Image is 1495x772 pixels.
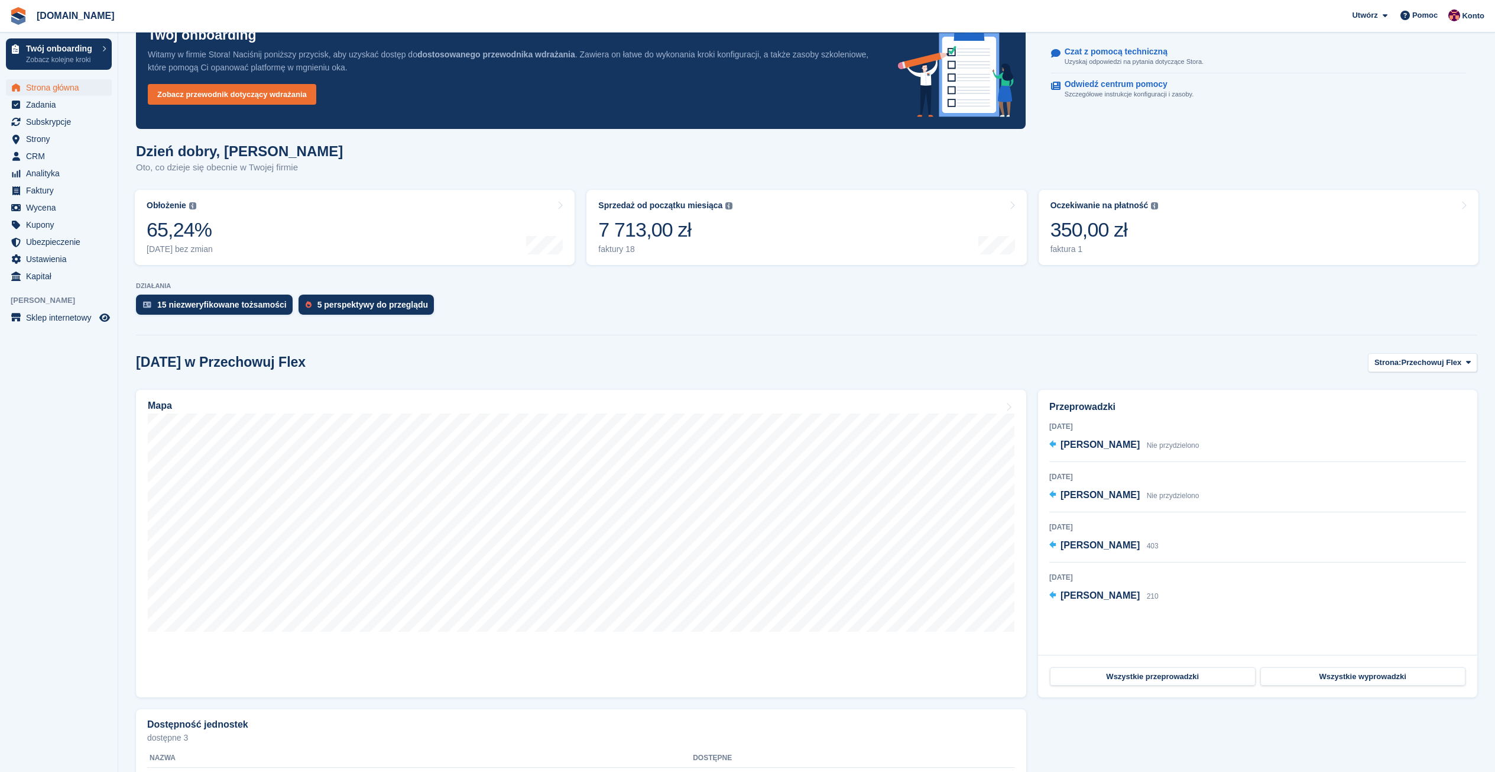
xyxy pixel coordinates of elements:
a: menu [6,251,112,267]
a: menu [6,182,112,199]
a: menu [6,234,112,250]
img: verify_identity-adf6edd0f0f0b5bbfe63781bf79b02c33cf7c696d77639b501bdc392416b5a36.svg [143,301,151,308]
a: menu [6,199,112,216]
a: 5 perspektywy do przeglądu [299,295,440,321]
a: Obłożenie 65,24% [DATE] bez zmian [135,190,575,265]
h1: Dzień dobry, [PERSON_NAME] [136,143,343,159]
span: Utwórz [1352,9,1377,21]
span: Subskrypcje [26,114,97,130]
span: 210 [1147,592,1159,600]
a: menu [6,268,112,285]
div: 15 niezweryfikowane tożsamości [157,300,287,309]
button: Strona: Przechowuj Flex [1368,353,1477,373]
span: Wycena [26,199,97,216]
img: Mateusz Kacwin [1448,9,1460,21]
span: [PERSON_NAME] [1061,590,1140,600]
p: Zobacz kolejne kroki [26,54,96,65]
a: Odwiedź centrum pomocy Szczegółowe instrukcje konfiguracji i zasoby. [1051,73,1466,105]
span: Kapitał [26,268,97,285]
a: [DOMAIN_NAME] [32,6,119,25]
a: menu [6,309,112,326]
th: Dostępne [693,749,890,768]
p: Odwiedź centrum pomocy [1065,79,1185,89]
a: Czat z pomocą techniczną Uzyskaj odpowiedzi na pytania dotyczące Stora. [1051,41,1466,73]
img: icon-info-grey-7440780725fd019a000dd9b08b2336e03edf1995a4989e88bcd33f0948082b44.svg [725,202,732,209]
div: 7 713,00 zł [598,218,732,242]
span: [PERSON_NAME] [11,295,118,306]
div: [DATE] [1049,421,1466,432]
a: 15 niezweryfikowane tożsamości [136,295,299,321]
a: menu [6,79,112,96]
div: 65,24% [147,218,213,242]
a: menu [6,96,112,113]
span: Nie przydzielono [1147,441,1199,450]
h2: [DATE] w Przechowuj Flex [136,354,306,370]
a: Zobacz przewodnik dotyczący wdrażania [148,84,316,105]
img: icon-info-grey-7440780725fd019a000dd9b08b2336e03edf1995a4989e88bcd33f0948082b44.svg [1151,202,1158,209]
a: Sprzedaż od początku miesiąca 7 713,00 zł faktury 18 [586,190,1026,265]
img: prospect-51fa495bee0391a8d652442698ab0144808aea92771e9ea1ae160a38d050c398.svg [306,301,312,308]
div: 350,00 zł [1050,218,1159,242]
a: [PERSON_NAME] Nie przydzielono [1049,488,1199,503]
p: Uzyskaj odpowiedzi na pytania dotyczące Stora. [1065,57,1204,67]
span: Strony [26,131,97,147]
div: [DATE] [1049,572,1466,583]
div: [DATE] [1049,522,1466,532]
a: menu [6,148,112,164]
a: menu [6,217,112,233]
a: Wszystkie przeprowadzki [1050,667,1256,686]
span: Pomoc [1412,9,1438,21]
span: [PERSON_NAME] [1061,490,1140,500]
a: Oczekiwanie na płatność 350,00 zł faktura 1 [1039,190,1478,265]
h2: Przeprowadzki [1049,400,1466,414]
div: 5 perspektywy do przeglądu [317,300,429,309]
img: icon-info-grey-7440780725fd019a000dd9b08b2336e03edf1995a4989e88bcd33f0948082b44.svg [189,202,196,209]
span: 403 [1147,542,1159,550]
div: [DATE] bez zmian [147,244,213,254]
p: Witamy w firmie Stora! Naciśnij poniższy przycisk, aby uzyskać dostęp do . Zawiera on łatwe do wy... [148,48,879,74]
span: Zadania [26,96,97,113]
span: Analityka [26,165,97,182]
a: [PERSON_NAME] 403 [1049,538,1159,554]
span: Ustawienia [26,251,97,267]
a: [PERSON_NAME] Nie przydzielono [1049,438,1199,453]
img: onboarding-info-6c161a55d2c0e0a8cae90662b2fe09162a5109e8cc188191df67fb4f79e88e88.svg [898,28,1014,117]
span: Strona: [1374,357,1402,369]
div: Obłożenie [147,201,186,211]
a: [PERSON_NAME] 210 [1049,589,1159,604]
span: Kupony [26,217,97,233]
th: Nazwa [147,749,693,768]
p: Czat z pomocą techniczną [1065,47,1194,57]
span: Konto [1462,10,1484,22]
div: [DATE] [1049,471,1466,482]
div: Oczekiwanie na płatność [1050,201,1149,211]
div: Sprzedaż od początku miesiąca [598,201,722,211]
div: faktury 18 [598,244,732,254]
a: menu [6,131,112,147]
span: Sklep internetowy [26,309,97,326]
span: Przechowuj Flex [1401,357,1461,369]
a: Podgląd sklepu [98,311,112,325]
a: menu [6,114,112,130]
span: Nie przydzielono [1147,492,1199,500]
p: dostępne 3 [147,734,1015,742]
p: DZIAŁANIA [136,282,1477,290]
h2: Dostępność jednostek [147,719,248,730]
span: Faktury [26,182,97,199]
a: menu [6,165,112,182]
span: CRM [26,148,97,164]
a: Wszystkie wyprowadzki [1260,667,1466,686]
p: Twój onboarding [148,28,257,42]
span: [PERSON_NAME] [1061,540,1140,550]
p: Oto, co dzieje się obecnie w Twojej firmie [136,161,343,175]
a: Twój onboarding Zobacz kolejne kroki [6,38,112,70]
img: stora-icon-8386f47178a22dfd0bd8f6a31ec36ba5ce8667c1dd55bd0f319d3a0aa187defe.svg [9,7,27,25]
div: faktura 1 [1050,244,1159,254]
span: Strona główna [26,79,97,96]
span: [PERSON_NAME] [1061,440,1140,450]
p: Szczegółowe instrukcje konfiguracji i zasoby. [1065,89,1194,99]
p: Twój onboarding [26,44,96,53]
a: Mapa [136,390,1026,697]
h2: Mapa [148,400,172,411]
strong: dostosowanego przewodnika wdrażania [417,50,575,59]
